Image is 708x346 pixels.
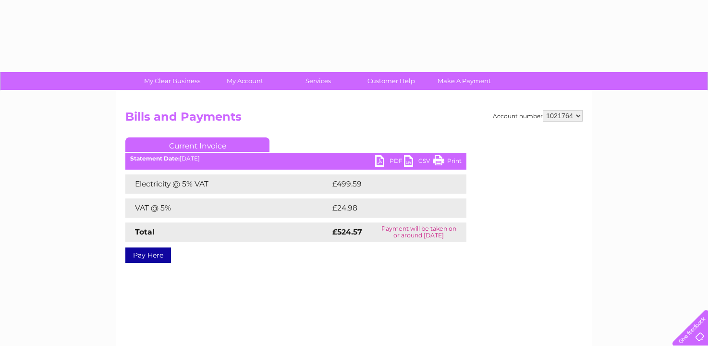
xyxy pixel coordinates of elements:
[130,155,180,162] b: Statement Date:
[433,155,462,169] a: Print
[493,110,583,122] div: Account number
[135,227,155,236] strong: Total
[125,247,171,263] a: Pay Here
[352,72,431,90] a: Customer Help
[125,155,466,162] div: [DATE]
[206,72,285,90] a: My Account
[375,155,404,169] a: PDF
[404,155,433,169] a: CSV
[332,227,362,236] strong: £524.57
[125,198,330,218] td: VAT @ 5%
[279,72,358,90] a: Services
[125,137,269,152] a: Current Invoice
[125,174,330,194] td: Electricity @ 5% VAT
[330,198,448,218] td: £24.98
[125,110,583,128] h2: Bills and Payments
[133,72,212,90] a: My Clear Business
[425,72,504,90] a: Make A Payment
[371,222,466,242] td: Payment will be taken on or around [DATE]
[330,174,450,194] td: £499.59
